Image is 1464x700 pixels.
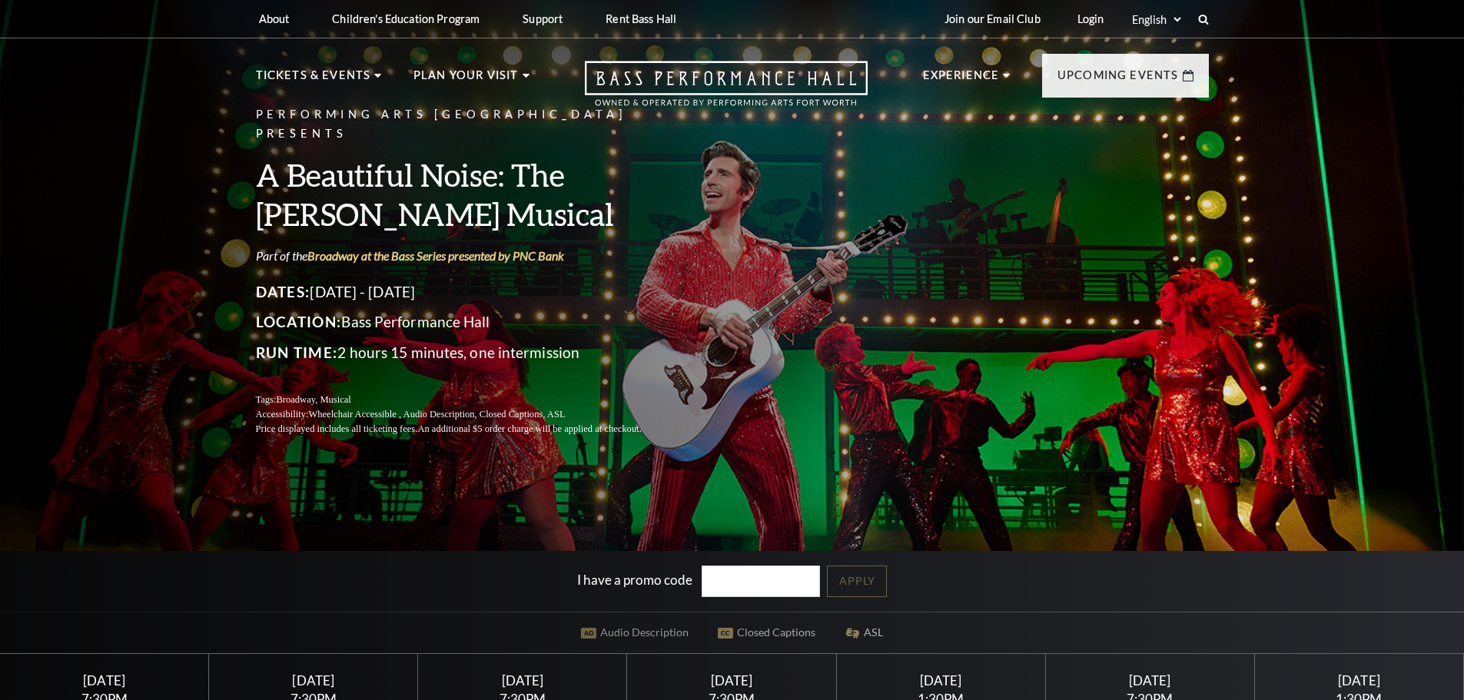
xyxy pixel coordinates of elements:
[855,672,1027,688] div: [DATE]
[256,105,679,144] p: Performing Arts [GEOGRAPHIC_DATA] Presents
[1273,672,1446,688] div: [DATE]
[259,12,290,25] p: About
[256,283,310,300] span: Dates:
[1057,66,1179,94] p: Upcoming Events
[256,422,679,436] p: Price displayed includes all ticketing fees.
[256,155,679,234] h3: A Beautiful Noise: The [PERSON_NAME] Musical
[256,66,371,94] p: Tickets & Events
[256,340,679,365] p: 2 hours 15 minutes, one intermission
[523,12,563,25] p: Support
[256,407,679,422] p: Accessibility:
[307,248,564,263] a: Broadway at the Bass Series presented by PNC Bank
[256,313,342,330] span: Location:
[606,12,676,25] p: Rent Bass Hall
[18,672,191,688] div: [DATE]
[332,12,480,25] p: Children's Education Program
[256,310,679,334] p: Bass Performance Hall
[256,280,679,304] p: [DATE] - [DATE]
[577,572,692,588] label: I have a promo code
[413,66,519,94] p: Plan Your Visit
[417,423,641,434] span: An additional $5 order charge will be applied at checkout.
[923,66,1000,94] p: Experience
[256,247,679,264] p: Part of the
[256,343,338,361] span: Run Time:
[1064,672,1236,688] div: [DATE]
[437,672,609,688] div: [DATE]
[276,394,350,405] span: Broadway, Musical
[1129,12,1183,27] select: Select:
[308,409,565,420] span: Wheelchair Accessible , Audio Description, Closed Captions, ASL
[256,393,679,407] p: Tags:
[227,672,400,688] div: [DATE]
[646,672,818,688] div: [DATE]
